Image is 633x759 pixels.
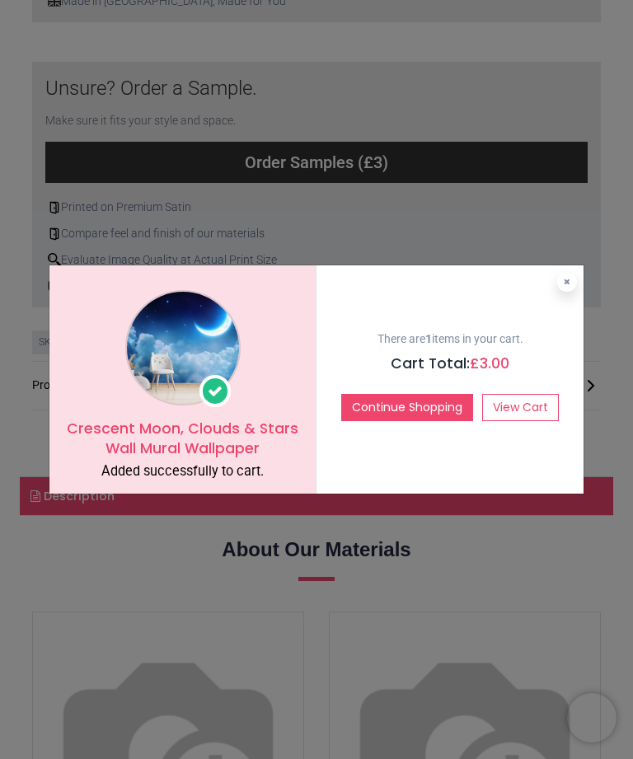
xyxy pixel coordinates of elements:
p: There are items in your cart. [329,331,571,348]
h5: Crescent Moon, Clouds & Stars Wall Mural Wallpaper [62,419,303,459]
a: View Cart [482,394,559,422]
img: image_1024 [125,290,241,405]
b: 1 [425,332,432,345]
div: Added successfully to cart. [62,462,303,481]
h5: Cart Total: [329,354,571,374]
span: £ [470,354,509,373]
span: 3.00 [480,354,509,373]
button: Continue Shopping [341,394,473,422]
